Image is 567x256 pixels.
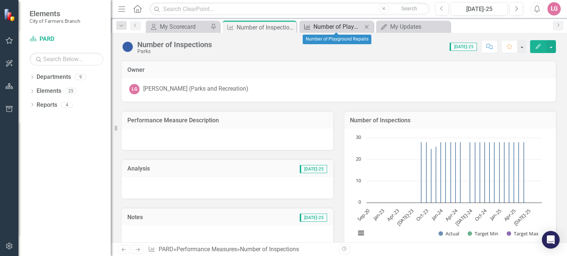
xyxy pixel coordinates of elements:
path: Feb-24, 28. Actual. [445,142,446,203]
a: Performance Measures [176,246,237,253]
div: 25 [65,88,77,94]
text: 10 [356,177,361,184]
span: Search [401,6,417,11]
path: Jun-25, 28. Actual. [523,142,525,203]
path: Nov-24, 28. Actual. [489,142,490,203]
text: Apr-25 [502,207,517,222]
path: Jan-25, 28. Actual. [499,142,500,203]
path: Aug-24, 28. Actual. [475,142,476,203]
text: Sep-20 [356,207,371,222]
h3: Notes [127,214,199,221]
h3: Performance Measure Description [127,117,328,124]
span: [DATE]-25 [450,43,477,51]
path: May-24, 28. Actual. [460,142,461,203]
path: Jul-24, 28. Actual. [470,142,471,203]
text: Oct-24 [473,207,488,222]
text: 0 [358,199,361,205]
div: My Updates [390,22,448,31]
path: Oct-23, 28. Actual. [426,142,427,203]
text: Jan-24 [430,207,444,222]
path: Dec-23, 26. Actual. [436,147,437,203]
svg: Interactive chart [352,134,546,245]
span: [DATE]-25 [300,165,327,173]
div: LG [129,84,140,94]
div: Number of Inspections [137,41,212,49]
path: Mar-25, 28. Actual. [509,142,510,203]
path: Oct-24, 28. Actual. [484,142,485,203]
path: Nov-23, 25. Actual. [431,149,432,203]
button: Show Target Max [507,230,539,237]
div: [DATE]-25 [453,5,505,14]
div: Parks [137,49,212,54]
h3: Owner [127,67,550,73]
img: ClearPoint Strategy [4,8,17,21]
button: Search [391,4,428,14]
button: [DATE]-25 [451,2,508,15]
a: Departments [37,73,71,81]
h3: Number of Inspections [350,117,550,124]
div: » » [148,245,333,254]
button: Show Target Min [468,230,498,237]
text: Jan-25 [488,207,503,222]
path: Sep-24, 28. Actual. [480,142,481,203]
path: Apr-24, 28. Actual. [455,142,456,203]
text: [DATE]-24 [454,207,474,227]
a: Reports [37,101,57,109]
path: Apr-25, 28. Actual. [513,142,515,203]
div: Chart. Highcharts interactive chart. [352,134,549,245]
text: 30 [356,134,361,140]
h3: Analysis [127,165,217,172]
text: Jan-23 [371,207,386,222]
path: Sep-23, 28. Actual. [421,142,422,203]
button: View chart menu, Chart [356,228,366,238]
div: [PERSON_NAME] (Parks and Recreation) [143,85,248,93]
path: Dec-24, 28. Actual. [494,142,495,203]
div: Number of Inspections [240,246,299,253]
div: Number of Playground Repairs [313,22,362,31]
a: PARD [30,35,103,43]
a: Number of Playground Repairs [301,22,362,31]
text: 20 [356,155,361,162]
text: [DATE]-23 [395,207,415,227]
div: Open Intercom Messenger [542,231,560,249]
a: My Scorecard [148,22,209,31]
path: Jan-24, 28. Actual. [440,142,441,203]
div: 9 [75,74,86,80]
text: Oct-23 [415,207,429,222]
img: No Information [122,41,134,53]
div: My Scorecard [160,22,209,31]
path: Feb-25, 28. Actual. [504,142,505,203]
a: Elements [37,87,61,95]
input: Search Below... [30,53,103,66]
small: City of Farmers Branch [30,18,80,24]
a: My Updates [378,22,448,31]
text: [DATE]-25 [512,207,532,227]
text: Apr-24 [444,207,459,222]
a: PARD [159,246,173,253]
text: Apr-23 [385,207,400,222]
span: [DATE]-25 [300,214,327,222]
div: Number of Playground Repairs [303,35,371,44]
path: Mar-24, 28. Actual. [450,142,451,203]
div: 4 [61,102,73,108]
path: May-25, 28. Actual. [518,142,519,203]
button: LG [547,2,561,15]
div: Number of Inspections [237,23,295,32]
span: Elements [30,9,80,18]
input: Search ClearPoint... [150,3,429,15]
button: Show Actual [439,230,459,237]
